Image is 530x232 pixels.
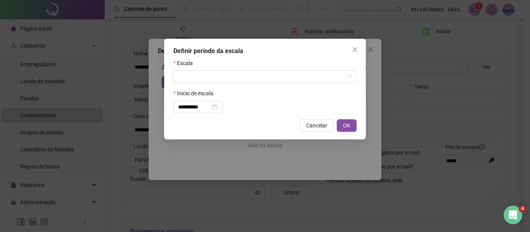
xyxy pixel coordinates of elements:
[343,121,350,130] span: OK
[337,119,357,132] button: OK
[173,59,198,67] label: Escala
[306,121,327,130] span: Cancelar
[352,46,358,53] span: close
[349,43,361,56] button: Close
[520,206,526,212] span: 4
[173,46,357,56] div: Definir período da escala
[504,206,522,224] iframe: Intercom live chat
[300,119,334,132] button: Cancelar
[173,89,218,98] label: Inicio de escala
